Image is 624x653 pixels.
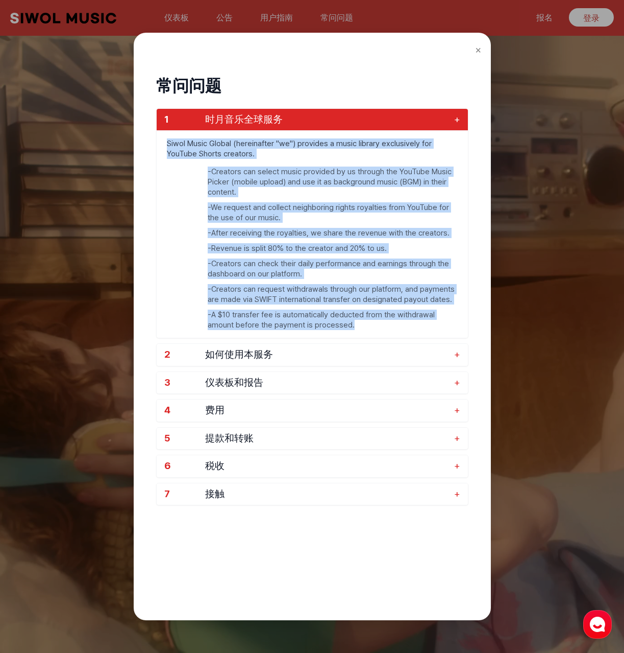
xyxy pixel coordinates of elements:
font: + [454,113,460,125]
button: 5 提款和转账 [157,428,468,450]
font: 仪表板和报告 [205,377,263,388]
font: 3 [164,377,170,388]
font: 5 [164,432,170,444]
button: 6 税收 [157,455,468,477]
button: 2 如何使用本服务 [157,344,468,366]
button: 1 时月音乐全球服务 [157,109,468,131]
font: 接触 [205,488,224,500]
button: 4 费用 [157,400,468,422]
button: 7 接触 [157,483,468,505]
p: Siwol Music Global (hereinafter "we") provides a music library exclusively for YouTube Shorts cre... [157,131,468,167]
font: 提款和转账 [205,432,254,444]
font: + [454,348,460,360]
li: - We request and collect neighboring rights royalties from YouTube for the use of our music. [208,202,458,223]
li: - Creators can check their daily performance and earnings through the dashboard on our platform. [208,259,458,279]
font: 费用 [205,404,224,416]
font: + [454,377,460,388]
span: Messages [85,340,115,348]
font: 7 [164,488,170,500]
button: 关闭常见问题解答 [475,42,482,57]
a: Settings [132,324,196,349]
font: 税收 [205,460,224,472]
font: + [454,432,460,444]
font: × [475,43,482,56]
font: 如何使用本服务 [205,348,273,360]
li: - Revenue is split 80% to the creator and 20% to us. [208,243,458,253]
font: + [454,460,460,472]
font: 时月音乐全球服务 [205,113,283,125]
a: Messages [67,324,132,349]
li: - After receiving the royalties, we share the revenue with the creators. [208,228,458,238]
span: Settings [151,339,176,347]
li: - Creators can request withdrawals through our platform, and payments are made via SWIFT internat... [208,284,458,305]
font: 4 [164,404,170,416]
a: Home [3,324,67,349]
font: 常问问题 [156,76,221,96]
font: + [454,404,460,416]
button: 3 仪表板和报告 [157,372,468,394]
font: 6 [164,460,170,472]
font: 2 [164,348,170,360]
font: + [454,488,460,500]
span: Home [26,339,44,347]
font: 1 [164,113,168,125]
li: - Creators can select music provided by us through the YouTube Music Picker (mobile upload) and u... [208,167,458,197]
li: - A $10 transfer fee is automatically deducted from the withdrawal amount before the payment is p... [208,310,458,330]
